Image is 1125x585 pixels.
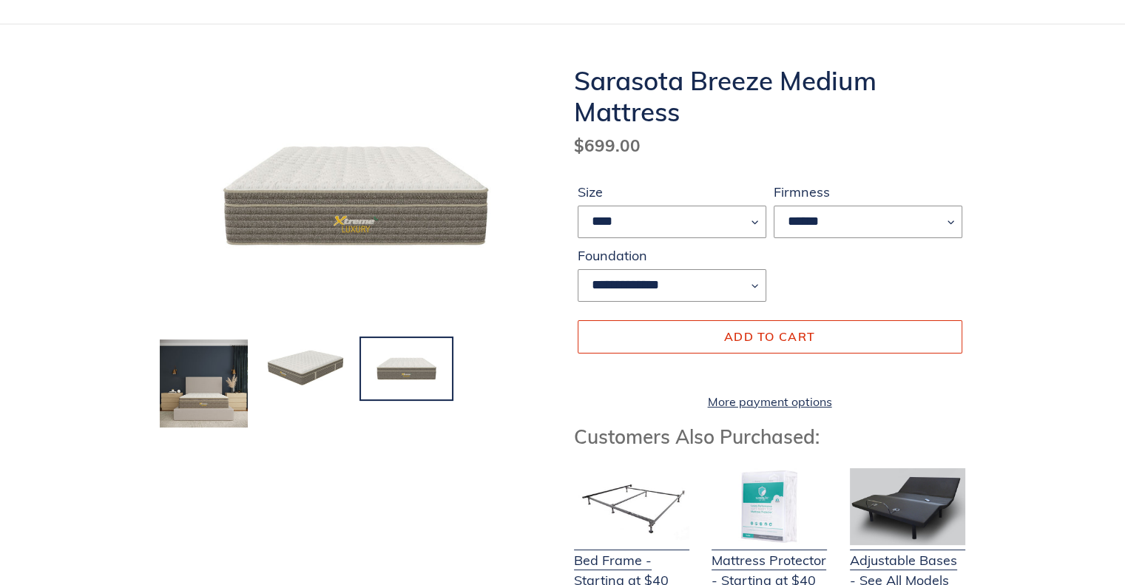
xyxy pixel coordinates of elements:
[578,393,962,410] a: More payment options
[724,329,815,344] span: Add to cart
[158,338,249,429] img: Load image into Gallery viewer, sarasota-breeze-medium-bedroom
[574,135,641,156] span: $699.00
[712,468,827,545] img: Mattress Protector
[574,425,966,448] h3: Customers Also Purchased:
[578,246,766,266] label: Foundation
[574,468,689,545] img: Bed Frame
[574,65,966,127] h1: Sarasota Breeze Medium Mattress
[361,338,452,400] img: Load image into Gallery viewer, saraota breeze medium straight
[578,320,962,353] button: Add to cart
[774,182,962,202] label: Firmness
[260,338,351,400] img: Load image into Gallery viewer, sarasota breeze medium angled
[850,468,965,545] img: Adjustable Base
[578,182,766,202] label: Size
